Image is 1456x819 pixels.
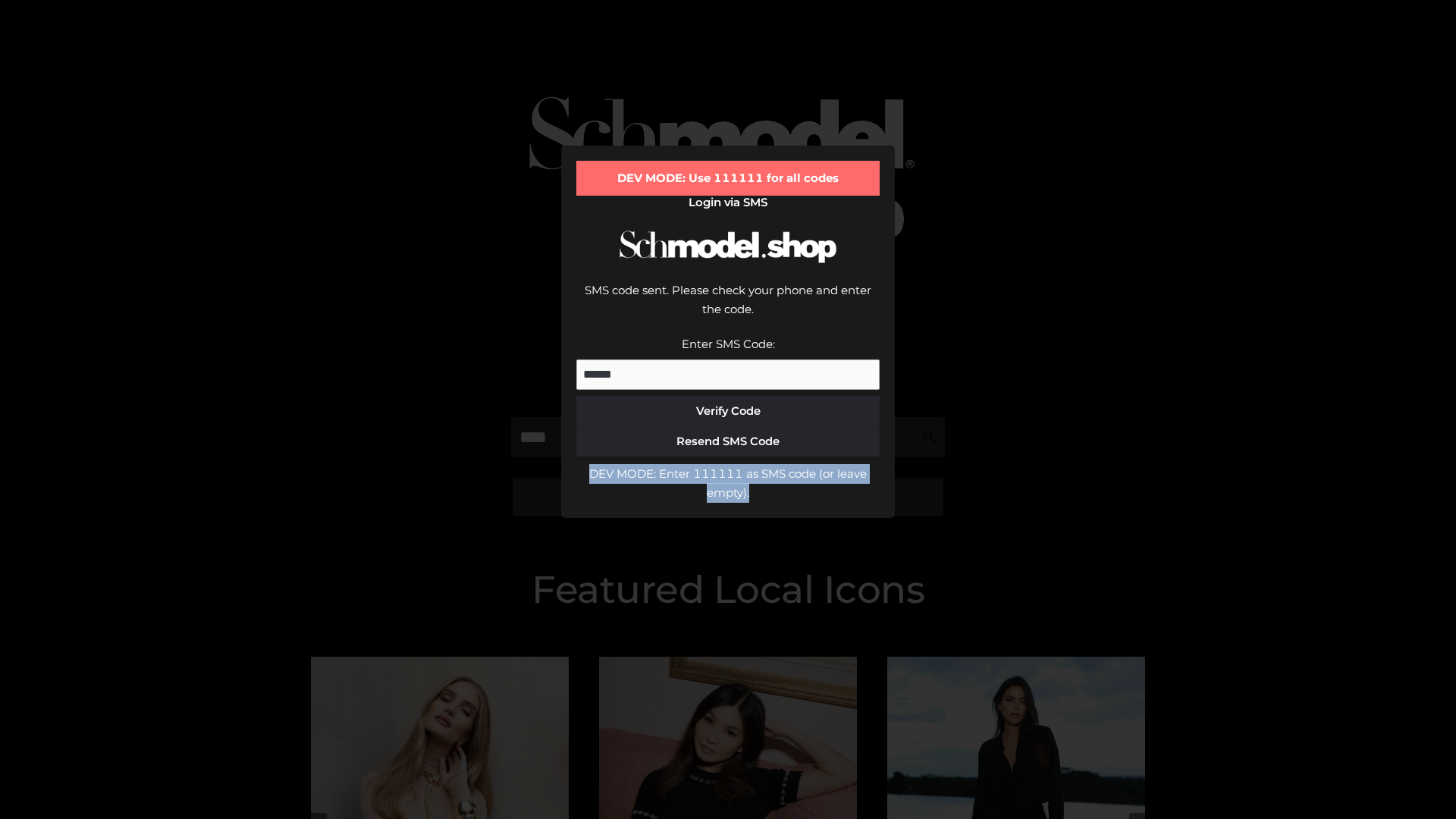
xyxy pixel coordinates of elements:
button: Verify Code [576,396,880,426]
div: SMS code sent. Please check your phone and enter the code. [576,281,880,334]
div: DEV MODE: Use 111111 for all codes [576,161,880,196]
button: Resend SMS Code [576,426,880,457]
h2: Login via SMS [576,196,880,209]
img: Schmodel Logo [614,217,842,277]
label: Enter SMS Code: [682,337,775,351]
div: DEV MODE: Enter 111111 as SMS code (or leave empty). [576,464,880,503]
